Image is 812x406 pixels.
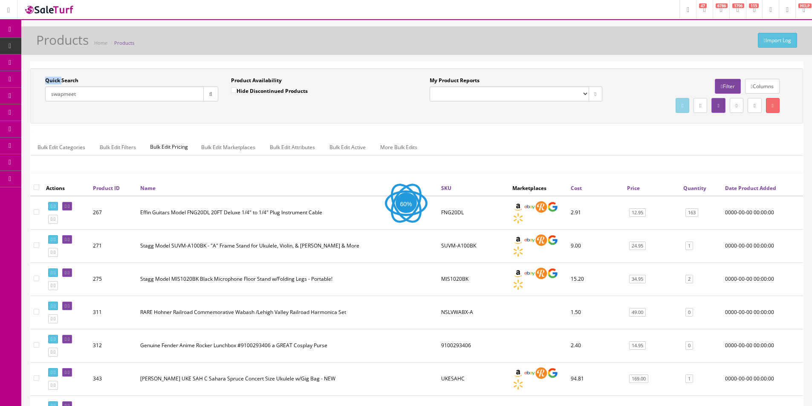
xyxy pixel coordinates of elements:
[137,296,438,329] td: RARE Hohner Railroad Commemorative Wabash /Lehigh Valley Railroad Harmonica Set
[441,184,451,192] a: SKU
[567,296,624,329] td: 1.50
[629,275,646,284] a: 34.95
[629,208,646,217] a: 12.95
[31,139,92,155] a: Bulk Edit Categories
[323,139,373,155] a: Bulk Edit Active
[629,341,646,350] a: 14.95
[535,234,547,246] img: reverb
[93,139,143,155] a: Bulk Edit Filters
[137,362,438,395] td: Luna UKE SAH C Sahara Spruce Concert Size Ukulele w/Gig Bag - NEW
[685,208,698,217] a: 163
[722,229,803,262] td: 0000-00-00 00:00:00
[90,329,137,362] td: 312
[430,77,480,84] label: My Product Reports
[547,234,558,246] img: google_shopping
[438,362,509,395] td: UKESAHC
[194,139,262,155] a: Bulk Edit Marketplaces
[758,33,797,48] a: Import Log
[629,242,646,251] a: 24.95
[683,184,706,192] a: Quantity
[749,3,759,8] span: 115
[567,196,624,230] td: 2.91
[90,362,137,395] td: 343
[512,234,524,246] img: amazon
[512,367,524,379] img: amazon
[512,246,524,257] img: walmart
[685,308,693,317] a: 0
[438,296,509,329] td: NSLVWABX-A
[732,3,744,8] span: 1796
[231,86,308,95] label: Hide Discontinued Products
[90,262,137,296] td: 275
[722,362,803,395] td: 0000-00-00 00:00:00
[685,275,693,284] a: 2
[36,33,89,47] h1: Products
[547,367,558,379] img: google_shopping
[715,79,740,94] a: Filter
[524,201,535,213] img: ebay
[567,262,624,296] td: 15.20
[263,139,322,155] a: Bulk Edit Attributes
[535,201,547,213] img: reverb
[699,3,707,8] span: 47
[535,367,547,379] img: reverb
[627,184,640,192] a: Price
[629,374,648,383] a: 169.00
[231,87,237,93] input: Hide Discontinued Products
[43,180,90,196] th: Actions
[535,268,547,279] img: reverb
[137,229,438,262] td: Stagg Model SUVM-A100BK - "A" Frame Stand for Ukulele, Violin, & Mandolin & More
[524,234,535,246] img: ebay
[438,196,509,230] td: FNG20DL
[722,296,803,329] td: 0000-00-00 00:00:00
[373,139,424,155] a: More Bulk Edits
[685,341,693,350] a: 0
[512,279,524,291] img: walmart
[137,262,438,296] td: Stagg Model MIS1020BK Black Microphone Floor Stand w/Folding Legs - Portable!
[798,3,812,8] span: HELP
[571,184,582,192] a: Cost
[567,329,624,362] td: 2.40
[745,79,780,94] a: Columns
[137,329,438,362] td: Genuine Fender Anime Rocker Lunchbox #9100293406 a GREAT Cosplay Purse
[567,362,624,395] td: 94.81
[722,329,803,362] td: 0000-00-00 00:00:00
[93,184,120,192] a: Product ID
[90,296,137,329] td: 311
[512,268,524,279] img: amazon
[144,139,194,155] span: Bulk Edit Pricing
[722,196,803,230] td: 0000-00-00 00:00:00
[512,213,524,224] img: walmart
[231,77,282,84] label: Product Availability
[137,196,438,230] td: Effin Guitars Model FNG20DL 20FT Deluxe 1/4" to 1/4" Plug Instrument Cable
[716,3,728,8] span: 6786
[140,184,156,192] a: Name
[629,308,646,317] a: 49.00
[94,40,107,46] a: Home
[90,229,137,262] td: 271
[45,77,78,84] label: Quick Search
[438,329,509,362] td: 9100293406
[524,367,535,379] img: ebay
[547,201,558,213] img: google_shopping
[45,86,204,101] input: Search
[438,262,509,296] td: MIS1020BK
[722,262,803,296] td: 0000-00-00 00:00:00
[685,374,693,383] a: 1
[438,229,509,262] td: SUVM-A100BK
[547,268,558,279] img: google_shopping
[509,180,567,196] th: Marketplaces
[24,4,75,15] img: SaleTurf
[512,379,524,390] img: walmart
[90,196,137,230] td: 267
[725,184,776,192] a: Date Product Added
[114,40,134,46] a: Products
[512,201,524,213] img: amazon
[685,242,693,251] a: 1
[524,268,535,279] img: ebay
[567,229,624,262] td: 9.00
